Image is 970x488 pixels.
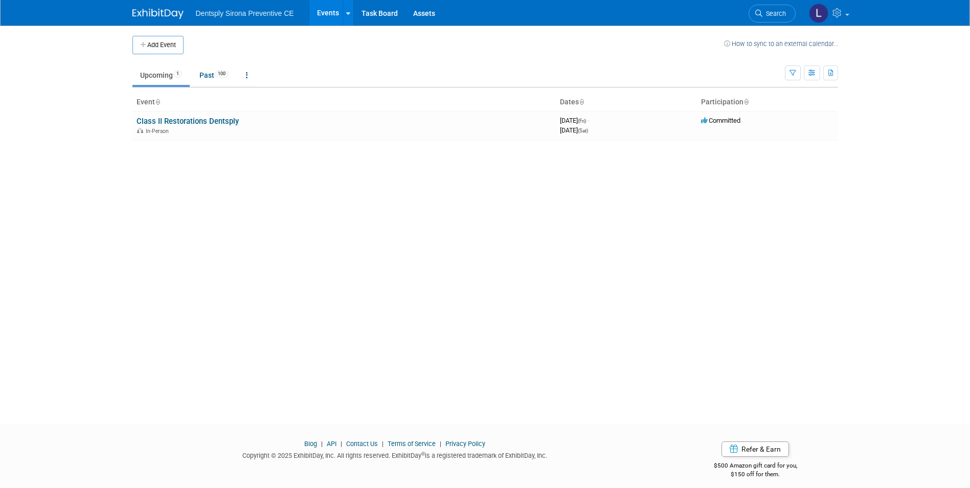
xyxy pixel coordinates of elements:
span: 1 [173,70,182,78]
span: | [437,440,444,448]
th: Event [132,94,556,111]
span: | [319,440,325,448]
span: (Fri) [578,118,586,124]
span: - [588,117,589,124]
a: How to sync to an external calendar... [724,40,838,48]
span: [DATE] [560,117,589,124]
a: Sort by Start Date [579,98,584,106]
button: Add Event [132,36,184,54]
span: In-Person [146,128,172,135]
a: Contact Us [346,440,378,448]
th: Participation [697,94,838,111]
a: API [327,440,336,448]
sup: ® [421,451,425,457]
span: | [338,440,345,448]
span: Dentsply Sirona Preventive CE [196,9,294,17]
a: Blog [304,440,317,448]
a: Sort by Participation Type [743,98,749,106]
a: Sort by Event Name [155,98,160,106]
img: Lindsey Stutz [809,4,828,23]
span: [DATE] [560,126,588,134]
a: Refer & Earn [721,441,789,457]
span: Search [762,10,786,17]
img: In-Person Event [137,128,143,133]
th: Dates [556,94,697,111]
div: $150 off for them. [673,470,838,479]
a: Search [749,5,796,23]
div: $500 Amazon gift card for you, [673,455,838,478]
span: | [379,440,386,448]
span: (Sat) [578,128,588,134]
a: Upcoming1 [132,65,190,85]
img: ExhibitDay [132,9,184,19]
a: Past100 [192,65,236,85]
a: Privacy Policy [445,440,485,448]
a: Terms of Service [388,440,436,448]
span: Committed [701,117,740,124]
div: Copyright © 2025 ExhibitDay, Inc. All rights reserved. ExhibitDay is a registered trademark of Ex... [132,449,658,460]
span: 100 [215,70,229,78]
a: Class II Restorations Dentsply [137,117,239,126]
